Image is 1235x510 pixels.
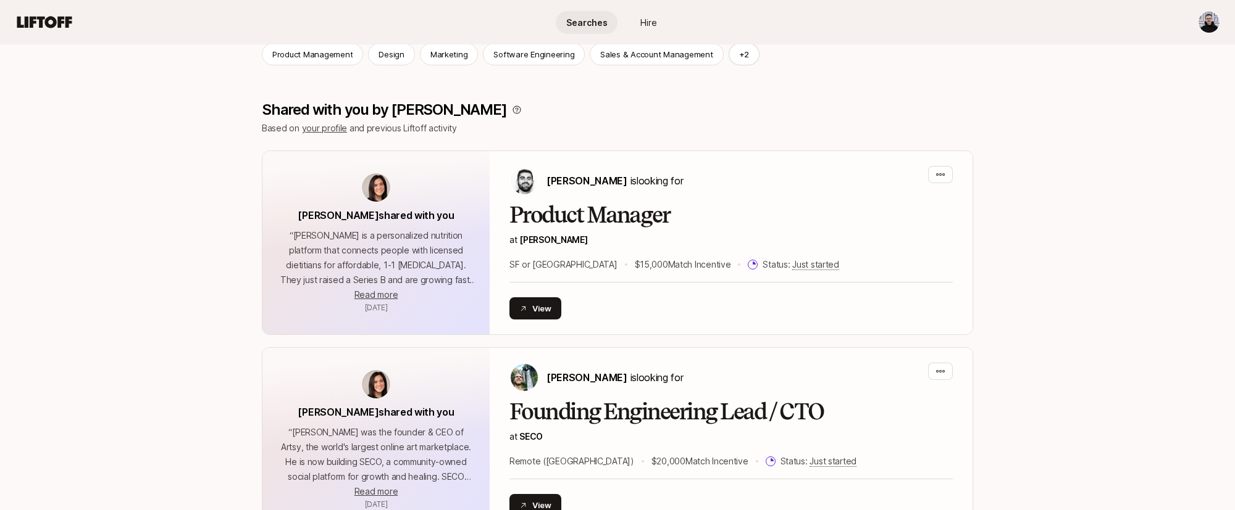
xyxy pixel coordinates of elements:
span: Hire [640,16,657,29]
button: View [509,297,561,319]
p: Remote ([GEOGRAPHIC_DATA]) [509,454,634,469]
span: Searches [566,16,608,29]
p: at [509,429,953,444]
button: +2 [729,43,760,65]
img: Jesse Reichenstein [1199,12,1220,33]
p: “ [PERSON_NAME] was the founder & CEO of Artsy, the world's largest online art marketplace. He is... [277,425,475,484]
p: SF or [GEOGRAPHIC_DATA] [509,257,617,272]
p: Shared with you by [PERSON_NAME] [262,101,507,118]
button: Read more [354,287,398,302]
p: Sales & Account Management [600,48,713,60]
span: August 6, 2025 9:03am [365,303,388,312]
img: avatar-url [362,173,390,202]
a: Searches [556,11,617,34]
span: [PERSON_NAME] shared with you [298,209,454,221]
a: [PERSON_NAME] [519,234,587,245]
span: Just started [810,456,856,467]
p: Product Management [272,48,353,60]
p: “ [PERSON_NAME] is a personalized nutrition platform that connects people with licensed dietitian... [277,228,475,287]
span: [PERSON_NAME] [546,175,627,187]
p: Software Engineering [493,48,574,60]
a: Hire [617,11,679,34]
p: Marketing [430,48,468,60]
p: Design [379,48,404,60]
p: Based on and previous Liftoff activity [262,121,973,136]
h2: Product Manager [509,203,953,228]
p: at [509,232,953,247]
span: [PERSON_NAME] shared with you [298,406,454,418]
span: Read more [354,289,398,300]
img: avatar-url [362,370,390,398]
span: Read more [354,486,398,496]
a: your profile [302,123,348,133]
p: is looking for [546,173,683,189]
p: is looking for [546,369,683,385]
img: Hessam Mostajabi [511,167,538,194]
span: [PERSON_NAME] [546,371,627,384]
img: Carter Cleveland [511,364,538,391]
span: August 6, 2025 9:03am [365,500,388,509]
p: $15,000 Match Incentive [635,257,731,272]
span: Just started [792,259,839,270]
span: SECO [519,431,543,442]
button: Read more [354,484,398,499]
p: Status: [763,257,839,272]
p: Status: [781,454,856,469]
h2: Founding Engineering Lead / CTO [509,400,953,424]
button: Jesse Reichenstein [1198,11,1220,33]
p: $20,000 Match Incentive [651,454,748,469]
